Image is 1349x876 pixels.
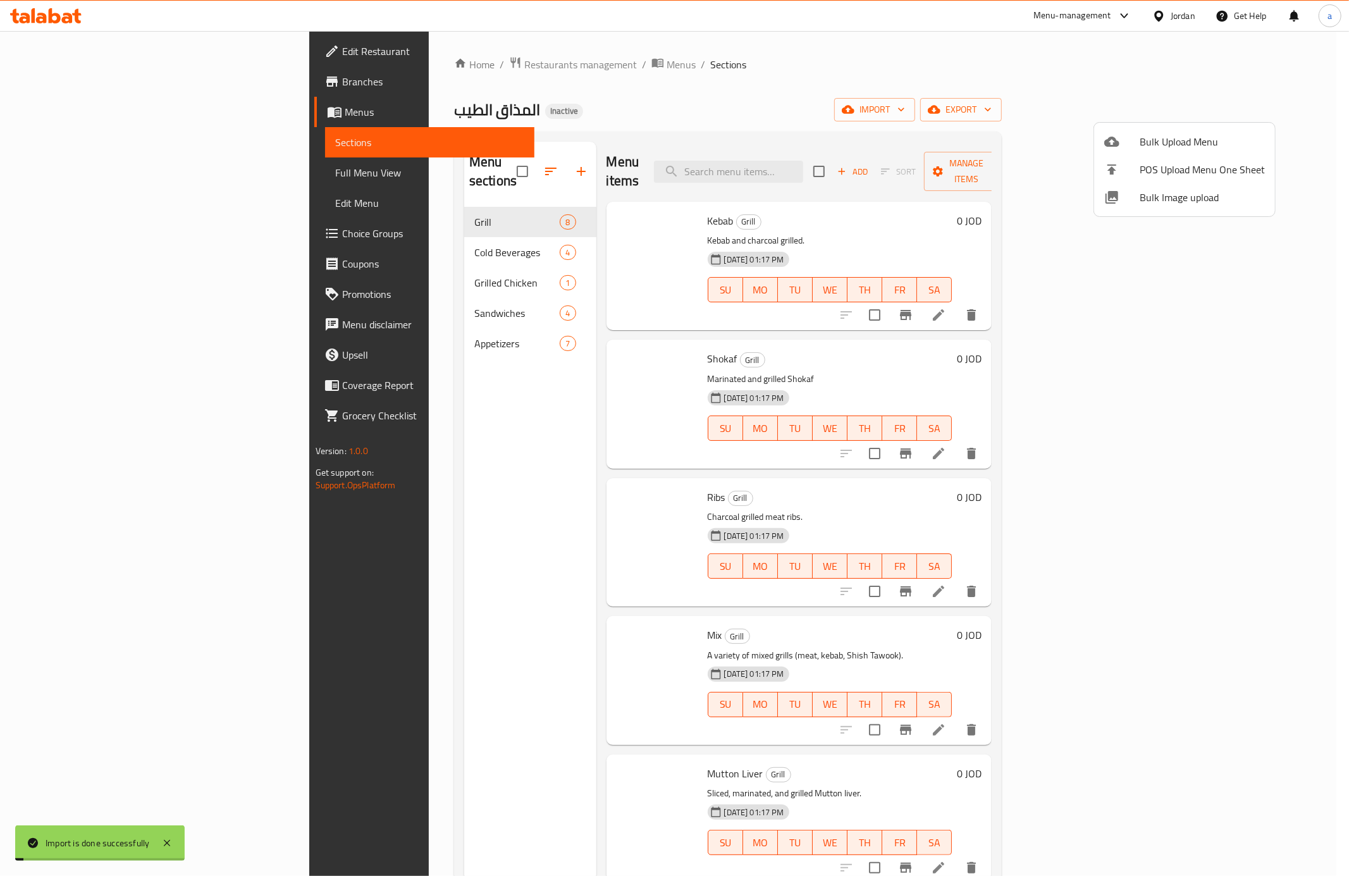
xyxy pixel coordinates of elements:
[1140,190,1265,205] span: Bulk Image upload
[1140,162,1265,177] span: POS Upload Menu One Sheet
[46,836,149,850] div: Import is done successfully
[1140,134,1265,149] span: Bulk Upload Menu
[1094,156,1275,183] li: POS Upload Menu One Sheet
[1094,128,1275,156] li: Upload bulk menu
